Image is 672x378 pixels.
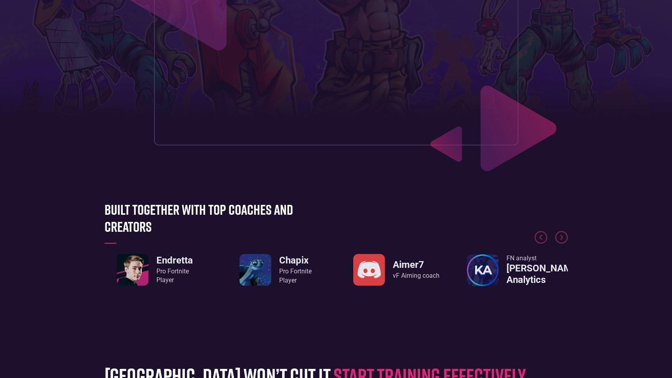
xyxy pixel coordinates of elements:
[555,231,568,251] div: Next slide
[555,231,568,244] div: Next slide
[225,254,326,286] div: 2 / 8
[279,255,312,266] h3: Chapix
[467,254,568,286] a: FN analyst[PERSON_NAME] Analytics
[506,254,580,263] div: FN analyst
[353,254,440,286] a: Aimer7vF Aiming coach
[467,254,568,286] div: 4 / 8
[393,271,440,280] div: vF Aiming coach
[393,259,440,271] h3: Aimer7
[156,267,193,285] div: Pro Fortnite Player
[346,254,447,286] div: 3 / 8
[240,254,312,286] a: ChapixPro FortnitePlayer
[279,267,312,285] div: Pro Fortnite Player
[117,254,193,286] a: EndrettaPro FortnitePlayer
[506,263,580,286] h3: [PERSON_NAME] Analytics
[535,231,547,251] div: Previous slide
[105,254,206,286] div: 1 / 8
[156,255,193,266] h3: Endretta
